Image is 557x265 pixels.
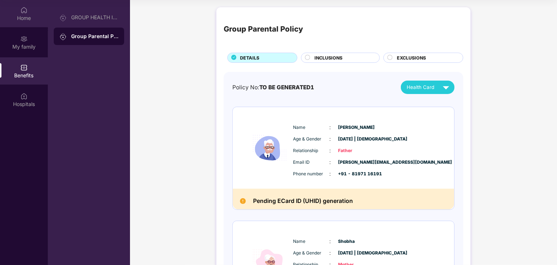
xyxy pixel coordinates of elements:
[338,238,375,245] span: Shobha
[240,54,259,61] span: DETAILS
[407,83,434,91] span: Health Card
[293,159,330,166] span: Email ID
[253,196,353,206] h2: Pending ECard ID (UHID) generation
[224,23,303,35] div: Group Parental Policy
[330,147,331,155] span: :
[293,171,330,178] span: Phone number
[338,147,375,154] span: Father
[293,147,330,154] span: Relationship
[248,116,292,180] img: icon
[338,171,375,178] span: +91 - 81971 16191
[293,124,330,131] span: Name
[20,35,28,42] img: svg+xml;base64,PHN2ZyB3aWR0aD0iMjAiIGhlaWdodD0iMjAiIHZpZXdCb3g9IjAgMCAyMCAyMCIgZmlsbD0ibm9uZSIgeG...
[259,84,314,91] span: TO BE GENERATED1
[338,124,375,131] span: [PERSON_NAME]
[330,249,331,257] span: :
[293,250,330,257] span: Age & Gender
[232,83,314,92] div: Policy No:
[71,15,118,20] div: GROUP HEALTH INSURANCE
[440,81,452,94] img: svg+xml;base64,PHN2ZyB4bWxucz0iaHR0cDovL3d3dy53My5vcmcvMjAwMC9zdmciIHZpZXdCb3g9IjAgMCAyNCAyNCIgd2...
[20,64,28,71] img: svg+xml;base64,PHN2ZyBpZD0iQmVuZWZpdHMiIHhtbG5zPSJodHRwOi8vd3d3LnczLm9yZy8yMDAwL3N2ZyIgd2lkdGg9Ij...
[314,54,342,61] span: INCLUSIONS
[20,93,28,100] img: svg+xml;base64,PHN2ZyBpZD0iSG9zcGl0YWxzIiB4bWxucz0iaHR0cDovL3d3dy53My5vcmcvMjAwMC9zdmciIHdpZHRoPS...
[397,54,426,61] span: EXCLUSIONS
[330,135,331,143] span: :
[330,123,331,131] span: :
[338,250,375,257] span: [DATE] | [DEMOGRAPHIC_DATA]
[338,159,375,166] span: [PERSON_NAME][EMAIL_ADDRESS][DOMAIN_NAME]
[71,33,118,40] div: Group Parental Policy
[401,81,455,94] button: Health Card
[293,136,330,143] span: Age & Gender
[330,158,331,166] span: :
[293,238,330,245] span: Name
[330,170,331,178] span: :
[338,136,375,143] span: [DATE] | [DEMOGRAPHIC_DATA]
[20,7,28,14] img: svg+xml;base64,PHN2ZyBpZD0iSG9tZSIgeG1sbnM9Imh0dHA6Ly93d3cudzMub3JnLzIwMDAvc3ZnIiB3aWR0aD0iMjAiIG...
[60,33,67,40] img: svg+xml;base64,PHN2ZyB3aWR0aD0iMjAiIGhlaWdodD0iMjAiIHZpZXdCb3g9IjAgMCAyMCAyMCIgZmlsbD0ibm9uZSIgeG...
[330,237,331,245] span: :
[240,198,246,204] img: Pending
[60,14,67,21] img: svg+xml;base64,PHN2ZyB3aWR0aD0iMjAiIGhlaWdodD0iMjAiIHZpZXdCb3g9IjAgMCAyMCAyMCIgZmlsbD0ibm9uZSIgeG...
